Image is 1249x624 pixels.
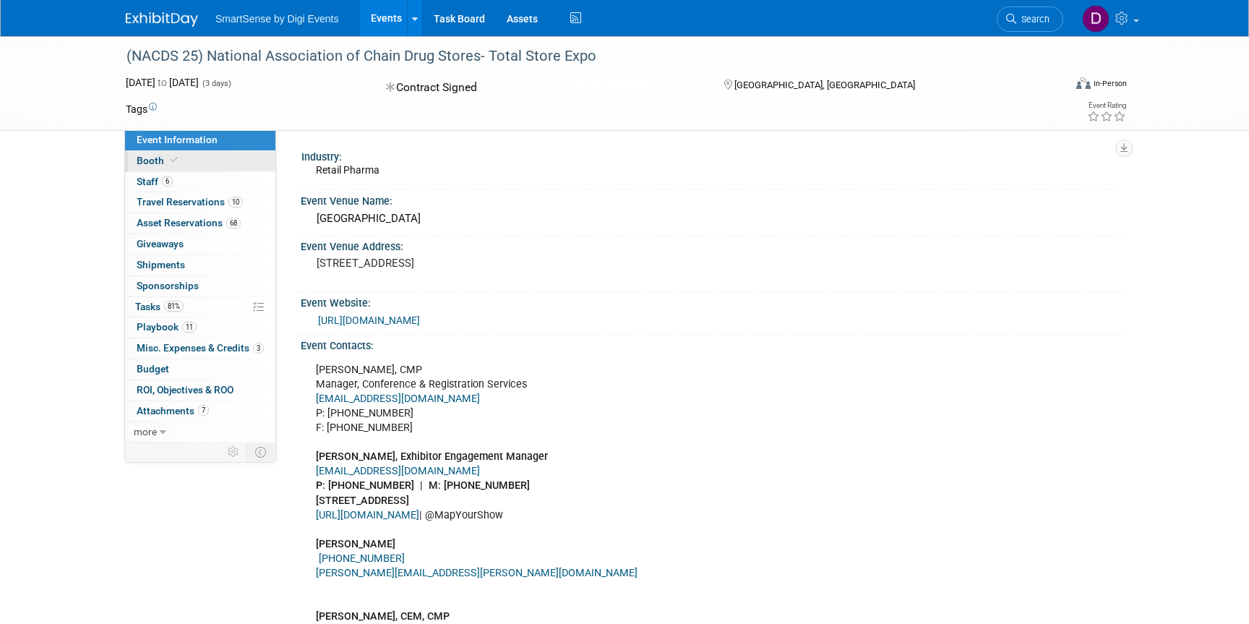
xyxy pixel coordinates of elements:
span: Sponsorships [137,280,199,291]
img: Dan Tiernan [1082,5,1109,33]
a: [EMAIL_ADDRESS][DOMAIN_NAME] [316,465,480,477]
a: Booth [125,151,275,171]
img: ExhibitDay [126,12,198,27]
div: Industry: [301,146,1117,164]
td: Tags [126,102,157,116]
span: Booth [137,155,181,166]
a: Event Information [125,130,275,150]
div: Contract Signed [382,75,701,101]
a: Misc. Expenses & Credits3 [125,338,275,359]
span: Attachments [137,405,209,416]
span: Staff [137,176,173,187]
a: Sponsorships [125,276,275,296]
div: Event Rating [1087,102,1126,109]
span: Giveaways [137,238,184,249]
div: In-Person [1093,78,1127,89]
span: [GEOGRAPHIC_DATA], [GEOGRAPHIC_DATA] [734,80,915,90]
b: [PERSON_NAME] [316,538,395,550]
pre: [STREET_ADDRESS] [317,257,627,270]
img: Format-Inperson.png [1076,77,1091,89]
span: 3 [253,343,264,354]
span: Travel Reservations [137,196,243,208]
a: [PHONE_NUMBER] [319,552,405,565]
div: Event Venue Address: [301,236,1123,254]
a: [URL][DOMAIN_NAME] [316,509,419,521]
div: Event Venue Name: [301,190,1123,208]
span: ROI, Objectives & ROO [137,384,233,396]
b: [PERSON_NAME], Exhibitor Engagement Manager [316,450,548,463]
span: Shipments [137,259,185,270]
span: more [134,426,157,437]
a: Staff6 [125,172,275,192]
div: [GEOGRAPHIC_DATA] [312,208,1112,230]
a: Travel Reservations10 [125,192,275,213]
a: Attachments7 [125,401,275,422]
span: Budget [137,363,169,375]
td: Personalize Event Tab Strip [221,443,246,461]
span: 81% [164,301,184,312]
b: [PERSON_NAME], CEM, CMP [316,610,450,623]
b: P: [PHONE_NUMBER] | M: [PHONE_NUMBER] [316,479,530,492]
a: [URL][DOMAIN_NAME] [318,315,420,326]
b: [STREET_ADDRESS] [316,495,409,507]
span: Event Information [137,134,218,145]
span: Misc. Expenses & Credits [137,342,264,354]
a: more [125,422,275,443]
a: Giveaways [125,234,275,255]
span: 11 [182,322,197,333]
td: Toggle Event Tabs [246,443,276,461]
a: [PERSON_NAME][EMAIL_ADDRESS][PERSON_NAME][DOMAIN_NAME] [316,567,638,579]
span: [DATE] [DATE] [126,77,199,88]
span: Asset Reservations [137,217,241,228]
span: Search [1016,14,1050,25]
span: Tasks [135,301,184,312]
i: Booth reservation complete [171,156,178,164]
a: ROI, Objectives & ROO [125,380,275,401]
span: Playbook [137,321,197,333]
a: Search [997,7,1063,32]
div: Event Contacts: [301,335,1123,353]
a: [EMAIL_ADDRESS][DOMAIN_NAME] [316,393,480,405]
span: 6 [162,176,173,187]
a: Asset Reservations68 [125,213,275,234]
span: (3 days) [201,79,231,88]
a: Playbook11 [125,317,275,338]
span: to [155,77,169,88]
a: Tasks81% [125,297,275,317]
a: Shipments [125,255,275,275]
span: Retail Pharma [316,164,379,176]
div: Event Website: [301,292,1123,310]
a: Budget [125,359,275,380]
div: Event Format [978,75,1127,97]
div: (NACDS 25) National Association of Chain Drug Stores- Total Store Expo [121,43,1042,69]
span: 7 [198,405,209,416]
span: 10 [228,197,243,208]
span: 68 [226,218,241,228]
span: SmartSense by Digi Events [215,13,338,25]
